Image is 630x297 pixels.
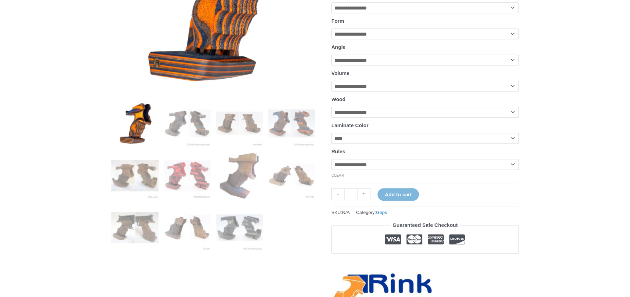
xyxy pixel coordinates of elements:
[216,100,263,147] img: Rink Grip for Sport Pistol - Image 3
[268,152,315,199] img: Rink Sport Pistol Grip
[376,210,387,215] a: Grips
[344,188,357,200] input: Product quantity
[377,188,419,201] button: Add to cart
[331,173,344,177] a: Clear options
[164,204,211,251] img: Rink Grip for Sport Pistol - Image 10
[216,204,263,251] img: Rink Grip for Sport Pistol - Image 11
[357,188,370,200] a: +
[164,152,211,199] img: Rink Grip for Sport Pistol - Image 6
[111,152,159,199] img: Rink Grip for Sport Pistol - Image 5
[331,96,345,102] label: Wood
[331,70,349,76] label: Volume
[331,44,346,50] label: Angle
[111,100,159,147] img: Rink Grip for Sport Pistol
[331,18,344,24] label: Form
[164,100,211,147] img: Rink Grip for Sport Pistol - Image 2
[331,208,350,217] span: SKU:
[342,210,350,215] span: N/A
[356,208,387,217] span: Category:
[216,152,263,199] img: Rink Grip for Sport Pistol - Image 7
[331,259,519,267] iframe: Customer reviews powered by Trustpilot
[390,220,460,230] legend: Guaranteed Safe Checkout
[111,204,159,251] img: Rink Grip for Sport Pistol - Image 9
[331,122,368,128] label: Laminate Color
[331,188,344,200] a: -
[268,100,315,147] img: Rink Grip for Sport Pistol - Image 4
[331,148,345,154] label: Rules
